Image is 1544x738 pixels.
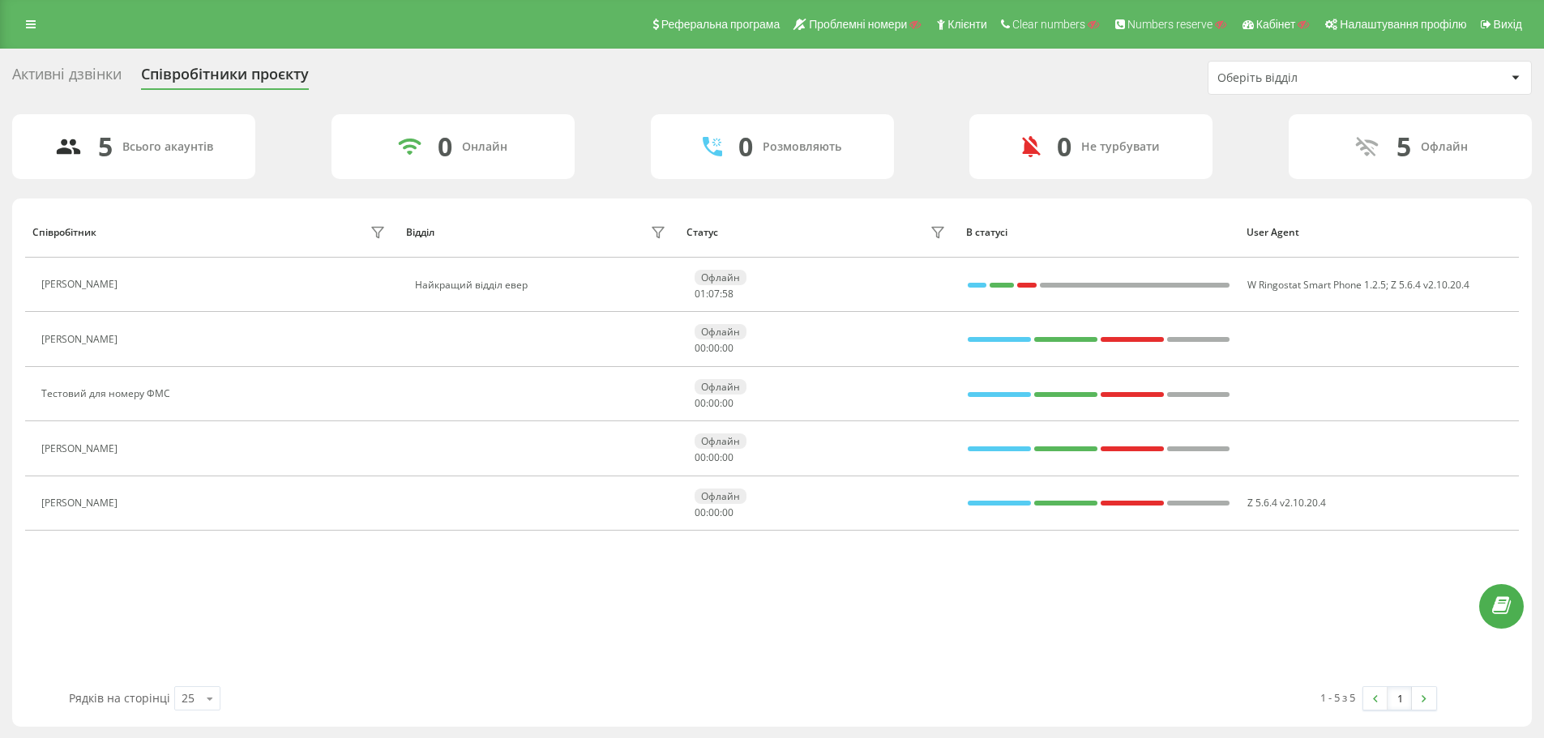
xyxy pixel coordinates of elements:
span: 00 [722,506,734,519]
div: Відділ [406,227,434,238]
span: 00 [722,396,734,410]
span: 00 [695,396,706,410]
div: [PERSON_NAME] [41,497,122,509]
span: Клієнти [947,18,987,31]
span: Clear numbers [1012,18,1085,31]
span: Проблемні номери [809,18,907,31]
div: 5 [98,131,113,162]
div: В статусі [966,227,1231,238]
span: Реферальна програма [661,18,781,31]
div: 0 [738,131,753,162]
span: 00 [722,450,734,464]
div: Онлайн [462,140,507,154]
span: 00 [722,341,734,355]
div: : : [695,343,734,354]
span: 00 [695,450,706,464]
div: Офлайн [695,270,746,285]
div: Активні дзвінки [12,66,122,91]
div: : : [695,288,734,300]
div: 5 [1396,131,1411,162]
div: Офлайн [695,379,746,395]
span: 00 [708,450,720,464]
div: 1 - 5 з 5 [1320,689,1355,706]
span: 07 [708,287,720,301]
div: Розмовляють [763,140,841,154]
div: Офлайн [695,488,746,504]
div: Тестовий для номеру ФМС [41,388,174,399]
span: W Ringostat Smart Phone 1.2.5 [1247,278,1386,292]
span: Рядків на сторінці [69,690,170,706]
div: Офлайн [1421,140,1468,154]
div: Всього акаунтів [122,140,213,154]
span: 00 [708,396,720,410]
span: Numbers reserve [1127,18,1213,31]
div: : : [695,452,734,463]
span: Кабінет [1256,18,1296,31]
a: 1 [1388,687,1412,710]
div: Не турбувати [1081,140,1160,154]
span: Z 5.6.4 v2.10.20.4 [1391,278,1469,292]
span: 00 [695,506,706,519]
div: User Agent [1247,227,1512,238]
span: Z 5.6.4 v2.10.20.4 [1247,496,1326,510]
div: 25 [182,690,195,706]
span: 00 [708,341,720,355]
div: Оберіть відділ [1217,71,1411,85]
div: : : [695,507,734,518]
div: : : [695,398,734,409]
div: Найкращий відділ евер [415,279,670,291]
span: 01 [695,287,706,301]
div: Офлайн [695,433,746,449]
div: Співробітники проєкту [141,66,309,91]
span: Вихід [1494,18,1522,31]
div: Офлайн [695,324,746,339]
span: 00 [708,506,720,519]
div: 0 [1057,131,1071,162]
div: [PERSON_NAME] [41,279,122,290]
div: [PERSON_NAME] [41,443,122,454]
span: 58 [722,287,734,301]
span: 00 [695,341,706,355]
div: 0 [438,131,452,162]
div: Співробітник [32,227,96,238]
div: [PERSON_NAME] [41,334,122,345]
div: Статус [686,227,718,238]
span: Налаштування профілю [1340,18,1466,31]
